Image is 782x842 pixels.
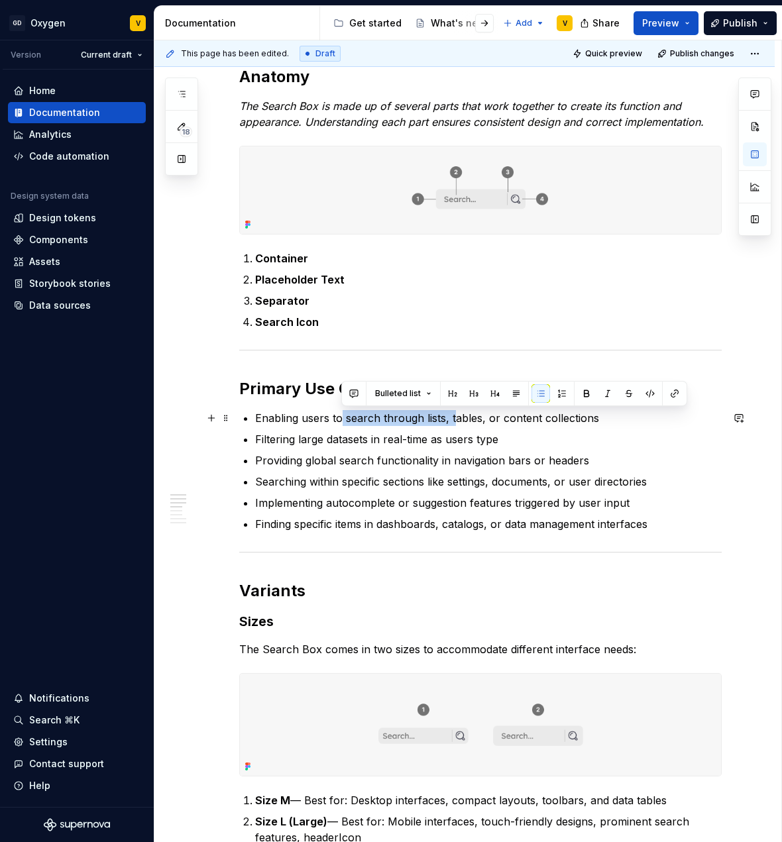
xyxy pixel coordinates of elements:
[255,252,308,265] strong: Container
[349,17,402,30] div: Get started
[8,146,146,167] a: Code automation
[8,102,146,123] a: Documentation
[11,191,89,201] div: Design system data
[328,10,496,36] div: Page tree
[255,792,722,808] p: — Best for: Desktop interfaces, compact layouts, toolbars, and data tables
[29,757,104,770] div: Contact support
[239,99,704,129] em: The Search Box is made up of several parts that work together to create its function and appearan...
[8,251,146,272] a: Assets
[29,106,100,119] div: Documentation
[255,452,722,468] p: Providing global search functionality in navigation bars or headers
[8,80,146,101] a: Home
[410,13,491,34] a: What's new
[255,294,309,307] strong: Separator
[573,11,628,35] button: Share
[29,211,96,225] div: Design tokens
[29,713,80,727] div: Search ⌘K
[670,48,734,59] span: Publish changes
[255,516,722,532] p: Finding specific items in dashboards, catalogs, or data management interfaces
[569,44,648,63] button: Quick preview
[516,18,532,28] span: Add
[29,255,60,268] div: Assets
[255,410,722,426] p: Enabling users to search through lists, tables, or content collections
[44,818,110,831] svg: Supernova Logo
[8,688,146,709] button: Notifications
[704,11,777,35] button: Publish
[29,233,88,246] div: Components
[328,13,407,34] a: Get started
[8,775,146,796] button: Help
[8,710,146,731] button: Search ⌘K
[255,474,722,490] p: Searching within specific sections like settings, documents, or user directories
[30,17,66,30] div: Oxygen
[29,735,68,749] div: Settings
[315,48,335,59] span: Draft
[563,18,567,28] div: V
[29,779,50,792] div: Help
[431,17,486,30] div: What's new
[29,692,89,705] div: Notifications
[255,273,345,286] strong: Placeholder Text
[8,124,146,145] a: Analytics
[8,207,146,229] a: Design tokens
[29,84,56,97] div: Home
[181,48,289,59] span: This page has been edited.
[29,150,109,163] div: Code automation
[642,17,679,30] span: Preview
[499,14,549,32] button: Add
[8,753,146,774] button: Contact support
[239,580,722,602] h2: Variants
[8,731,146,753] a: Settings
[136,18,140,28] div: V
[634,11,698,35] button: Preview
[180,127,192,137] span: 18
[255,495,722,511] p: Implementing autocomplete or suggestion features triggered by user input
[75,46,148,64] button: Current draft
[723,17,757,30] span: Publish
[3,9,151,37] button: GDOxygenV
[8,229,146,250] a: Components
[81,50,132,60] span: Current draft
[255,815,327,828] strong: Size L (Large)
[653,44,740,63] button: Publish changes
[8,273,146,294] a: Storybook stories
[8,295,146,316] a: Data sources
[239,612,722,631] h3: Sizes
[255,315,319,329] strong: Search Icon
[239,66,722,87] h2: Anatomy
[29,277,111,290] div: Storybook stories
[240,674,721,775] img: 6ee59922-c25e-4054-a62e-91e4a4a1c934.png
[255,431,722,447] p: Filtering large datasets in real-time as users type
[592,17,620,30] span: Share
[165,17,314,30] div: Documentation
[239,641,722,657] p: The Search Box comes in two sizes to accommodate different interface needs:
[240,146,721,234] img: 1dd3e565-b481-4fa3-a439-32e74939e9c0.png
[11,50,41,60] div: Version
[9,15,25,31] div: GD
[29,128,72,141] div: Analytics
[255,794,290,807] strong: Size M
[585,48,642,59] span: Quick preview
[29,299,91,312] div: Data sources
[239,378,722,399] h2: Primary Use Cases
